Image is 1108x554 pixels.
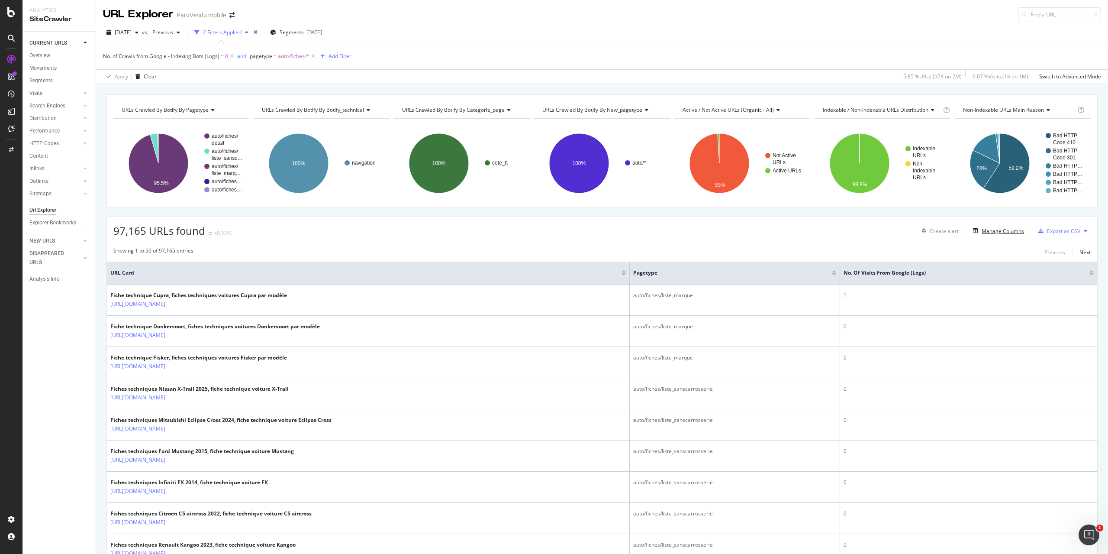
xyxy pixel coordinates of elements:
div: Fiche technique Cupra, fiches techniques voitures Cupra par modèle [110,292,287,299]
div: Overview [29,51,50,60]
text: navigation [352,160,376,166]
a: Distribution [29,114,81,123]
text: auto/fiches/ [212,163,238,169]
div: times [252,28,259,37]
button: Next [1079,247,1091,257]
span: 2025 Aug. 25th [115,29,132,36]
button: Add Filter [317,51,351,62]
button: Segments[DATE] [267,26,325,39]
div: Movements [29,64,57,73]
div: Fiche technique Donkervoort, fiches techniques voitures Donkervoort par modèle [110,323,320,330]
div: auto/fiches/liste_marque [633,323,836,330]
text: 99.8% [852,181,867,188]
div: Export as CSV [1047,227,1080,235]
button: Switch to Advanced Mode [1036,70,1101,84]
a: NEW URLS [29,237,81,246]
div: auto/fiches/liste_sanscarrosserie [633,447,836,455]
div: Segments [29,76,53,85]
h4: Active / Not Active URLs [681,103,802,117]
span: Previous [149,29,173,36]
div: 0 [844,354,1094,362]
div: Outlinks [29,177,48,186]
div: auto/fiches/liste_sanscarrosserie [633,416,836,424]
div: Search Engines [29,101,65,110]
div: 0 [844,385,1094,393]
a: [URL][DOMAIN_NAME] [110,518,165,527]
span: URLs Crawled By Botify By categorie_page [402,106,505,113]
span: No. of Visits from Google (Logs) [844,269,1076,277]
div: arrow-right-arrow-left [229,12,235,18]
div: NEW URLS [29,237,55,246]
text: URLs [773,159,786,165]
text: Indexable [913,168,935,174]
text: Bad HTTP [1053,133,1077,139]
div: Fiches techniques Infiniti FX 2014, fiche technique voiture FX [110,479,268,486]
span: URL Card [110,269,619,277]
div: ParuVendu mobile [177,11,226,19]
svg: A chart. [674,126,810,201]
text: Bad HTTP… [1053,188,1082,194]
button: [DATE] [103,26,142,39]
a: HTTP Codes [29,139,81,148]
button: Previous [149,26,184,39]
a: DISAPPEARED URLS [29,249,81,267]
span: 1 [1096,525,1103,531]
text: Not Active [773,152,796,159]
div: 0 [844,447,1094,455]
svg: A chart. [955,126,1091,201]
text: 99% [715,182,725,188]
span: No. of Crawls from Google - Indexing Bots (Logs) [103,52,219,60]
img: Equal [209,232,212,235]
svg: A chart. [815,126,950,201]
text: liste_marq… [212,170,241,176]
div: Visits [29,89,42,98]
div: Fiches techniques Nissan X-Trail 2025, fiche technique voiture X-Trail [110,385,289,393]
a: Segments [29,76,90,85]
button: Apply [103,70,128,84]
text: Active URLs [773,168,801,174]
div: +0.22% [214,230,232,237]
a: Sitemaps [29,189,81,198]
button: Previous [1044,247,1065,257]
div: Manage Columns [982,227,1024,235]
text: 95.5% [154,180,169,186]
span: auto/fiches/* [278,50,309,62]
div: [DATE] [306,29,322,36]
div: 5.85 % URLs ( 97K on 2M ) [903,73,962,80]
div: 0.07 % Visits ( 1K on 1M ) [973,73,1028,80]
div: 0 [844,323,1094,330]
a: Visits [29,89,81,98]
div: A chart. [254,126,390,201]
text: Bad HTTP… [1053,163,1082,169]
div: SiteCrawler [29,14,89,24]
div: Explorer Bookmarks [29,218,76,227]
div: auto/fiches/liste_sanscarrosserie [633,510,836,518]
text: Bad HTTP… [1053,171,1082,177]
svg: A chart. [534,126,670,201]
div: 1 [844,292,1094,299]
div: Sitemaps [29,189,52,198]
span: 0 [225,50,228,62]
div: Distribution [29,114,57,123]
button: and [237,52,246,60]
span: vs [142,29,149,36]
text: Code 410 [1053,139,1076,146]
text: Code 301 [1053,155,1076,161]
text: 59.2% [1008,165,1023,171]
div: Previous [1044,249,1065,256]
div: Analysis Info [29,275,60,284]
span: URLs Crawled By Botify By new_pagetype [542,106,642,113]
span: URLs Crawled By Botify By botify_technical [262,106,364,113]
span: Segments [280,29,304,36]
a: Performance [29,126,81,136]
div: Performance [29,126,60,136]
button: 2 Filters Applied [191,26,252,39]
a: Inlinks [29,164,81,173]
div: Apply [115,73,128,80]
div: 0 [844,416,1094,424]
a: Movements [29,64,90,73]
div: Switch to Advanced Mode [1039,73,1101,80]
a: Overview [29,51,90,60]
